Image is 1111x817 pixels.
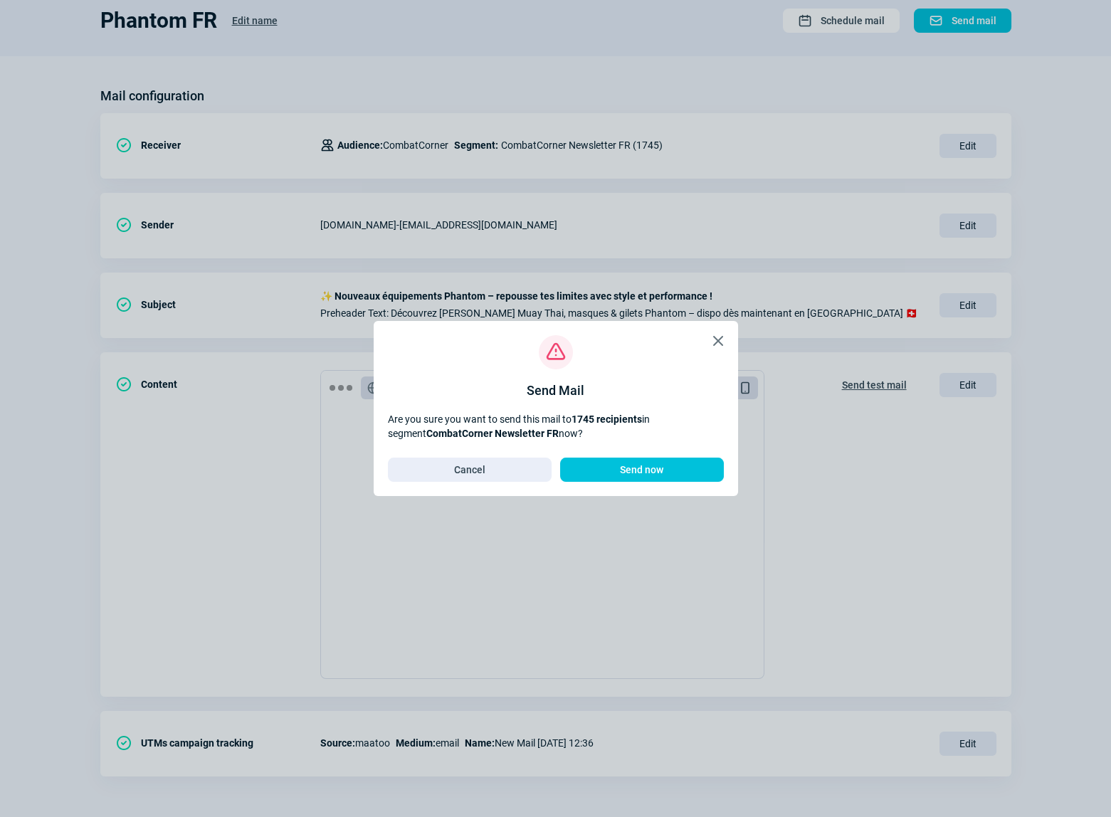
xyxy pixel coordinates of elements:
strong: 1745 recipients [572,413,642,425]
strong: CombatCorner Newsletter FR [426,428,559,439]
button: Cancel [388,458,552,482]
span: Send now [620,458,663,481]
span: Cancel [454,458,485,481]
button: Send now [560,458,724,482]
div: Send Mail [527,381,584,401]
div: Are you sure you want to send this mail to in segment now? [388,412,724,441]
